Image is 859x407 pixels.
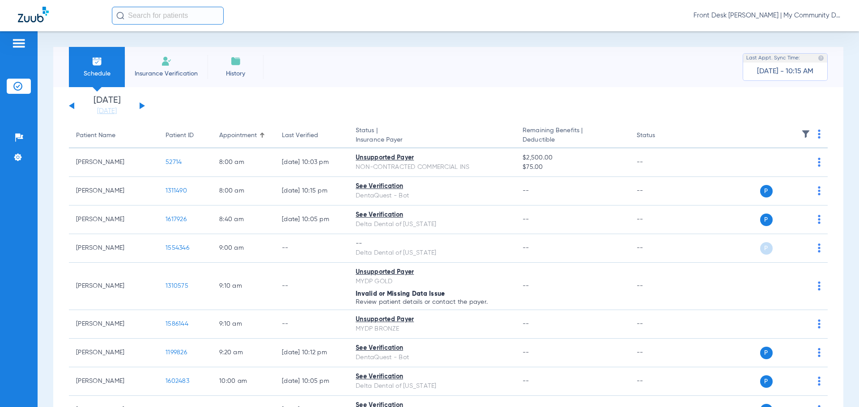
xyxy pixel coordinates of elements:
div: Last Verified [282,131,318,140]
td: 8:00 AM [212,177,275,206]
div: See Verification [356,210,508,220]
div: Appointment [219,131,257,140]
td: -- [629,234,690,263]
span: [DATE] - 10:15 AM [757,67,813,76]
input: Search for patients [112,7,224,25]
span: P [760,214,773,226]
img: group-dot-blue.svg [818,215,821,224]
div: Delta Dental of [US_STATE] [356,220,508,229]
td: [PERSON_NAME] [69,263,158,310]
td: [PERSON_NAME] [69,339,158,367]
td: 8:00 AM [212,148,275,177]
td: [DATE] 10:05 PM [275,206,349,234]
td: -- [275,263,349,310]
span: 1554346 [166,245,189,251]
div: Unsupported Payer [356,268,508,277]
img: group-dot-blue.svg [818,130,821,138]
span: P [760,242,773,255]
img: Schedule [92,56,102,67]
td: -- [629,339,690,367]
th: Status [629,123,690,148]
div: Unsupported Payer [356,315,508,324]
span: $2,500.00 [523,153,622,163]
span: 1617926 [166,216,187,222]
td: [PERSON_NAME] [69,310,158,339]
span: $75.00 [523,163,622,172]
img: hamburger-icon [12,38,26,49]
span: Deductible [523,135,622,145]
td: -- [629,367,690,396]
div: See Verification [356,372,508,382]
td: [DATE] 10:05 PM [275,367,349,396]
td: [DATE] 10:03 PM [275,148,349,177]
div: Patient Name [76,131,115,140]
img: Zuub Logo [18,7,49,22]
div: See Verification [356,182,508,191]
img: Manual Insurance Verification [161,56,172,67]
img: Search Icon [116,12,124,20]
span: P [760,185,773,197]
td: [DATE] 10:15 PM [275,177,349,206]
div: Patient ID [166,131,194,140]
span: -- [523,349,529,356]
span: Front Desk [PERSON_NAME] | My Community Dental Centers [693,11,841,20]
img: History [230,56,241,67]
span: History [214,69,257,78]
div: Unsupported Payer [356,153,508,163]
iframe: Chat Widget [814,364,859,407]
td: -- [629,206,690,234]
td: -- [275,234,349,263]
span: 1310575 [166,283,188,289]
div: Patient ID [166,131,205,140]
span: -- [523,188,529,194]
div: Appointment [219,131,268,140]
img: last sync help info [818,55,824,61]
p: Review patient details or contact the payer. [356,299,508,305]
div: MYDP BRONZE [356,324,508,334]
span: Schedule [76,69,118,78]
img: group-dot-blue.svg [818,186,821,195]
div: Patient Name [76,131,151,140]
th: Status | [349,123,515,148]
span: Invalid or Missing Data Issue [356,291,445,297]
div: Delta Dental of [US_STATE] [356,248,508,258]
div: Last Verified [282,131,341,140]
span: 1586144 [166,321,188,327]
span: -- [523,378,529,384]
img: group-dot-blue.svg [818,348,821,357]
td: [PERSON_NAME] [69,234,158,263]
span: Last Appt. Sync Time: [746,54,800,63]
span: 52714 [166,159,182,165]
div: -- [356,239,508,248]
span: P [760,347,773,359]
div: NON-CONTRACTED COMMERCIAL INS [356,163,508,172]
td: 9:10 AM [212,310,275,339]
img: filter.svg [801,130,810,138]
span: -- [523,245,529,251]
td: -- [275,310,349,339]
td: 10:00 AM [212,367,275,396]
td: [PERSON_NAME] [69,367,158,396]
td: -- [629,177,690,206]
td: [PERSON_NAME] [69,148,158,177]
span: 1602483 [166,378,189,384]
span: 1311490 [166,188,187,194]
img: group-dot-blue.svg [818,281,821,290]
div: DentaQuest - Bot [356,191,508,201]
td: 8:40 AM [212,206,275,234]
img: group-dot-blue.svg [818,243,821,252]
span: -- [523,321,529,327]
td: -- [629,310,690,339]
td: [DATE] 10:12 PM [275,339,349,367]
span: 1199826 [166,349,187,356]
span: Insurance Verification [132,69,201,78]
td: [PERSON_NAME] [69,206,158,234]
div: DentaQuest - Bot [356,353,508,362]
li: [DATE] [80,96,134,116]
img: group-dot-blue.svg [818,319,821,328]
span: P [760,375,773,388]
a: [DATE] [80,107,134,116]
td: 9:10 AM [212,263,275,310]
td: 9:20 AM [212,339,275,367]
